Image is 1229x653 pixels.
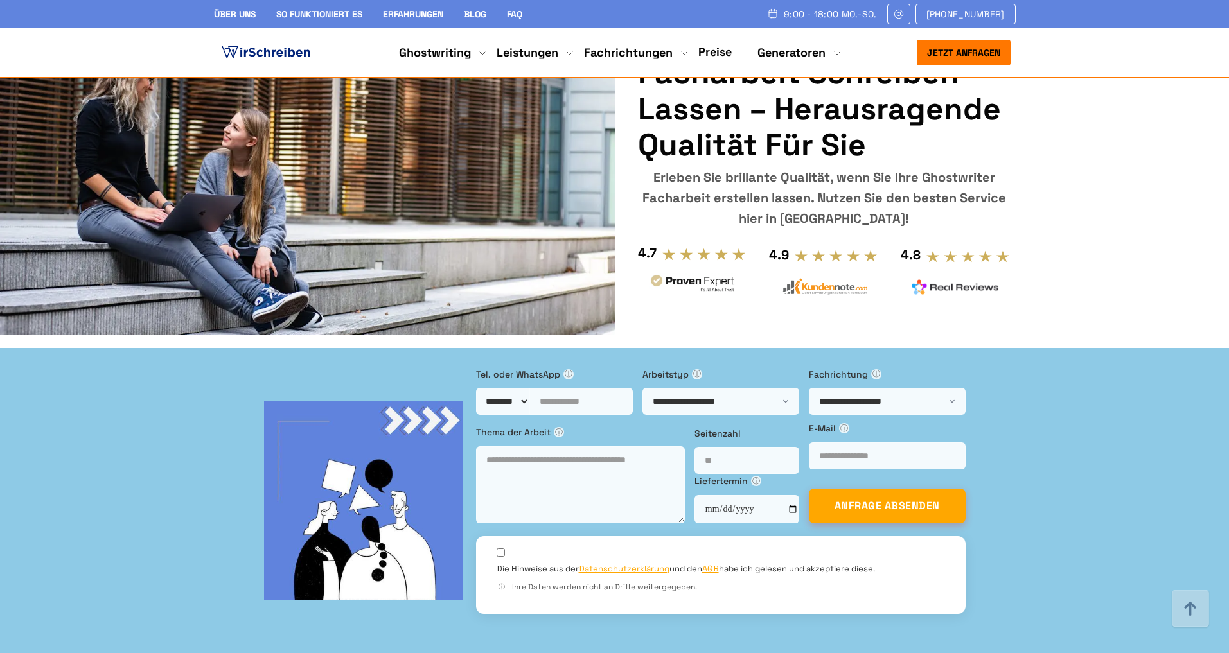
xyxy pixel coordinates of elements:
span: ⓘ [751,476,761,486]
a: Generatoren [757,45,826,60]
span: ⓘ [497,582,507,592]
img: kundennote [780,278,867,295]
span: ⓘ [554,427,564,437]
span: ⓘ [563,369,574,379]
img: Email [893,9,905,19]
a: Datenschutzerklärung [579,563,669,574]
label: Die Hinweise aus der und den habe ich gelesen und akzeptiere diese. [497,563,875,575]
img: stars [794,249,878,263]
label: Fachrichtung [809,367,966,381]
label: Thema der Arbeit [476,425,685,439]
button: Jetzt anfragen [917,40,1011,65]
a: Erfahrungen [383,8,443,20]
h1: Facharbeit schreiben lassen – Herausragende Qualität für Sie [638,55,1010,163]
img: stars [662,247,746,261]
img: stars [926,250,1010,264]
img: Schedule [767,8,779,19]
div: 4.9 [769,245,789,265]
span: [PHONE_NUMBER] [926,9,1005,19]
a: [PHONE_NUMBER] [915,4,1016,24]
span: ⓘ [692,369,702,379]
div: 4.7 [638,243,657,263]
label: E-Mail [809,421,966,435]
a: Fachrichtungen [584,45,673,60]
a: FAQ [507,8,522,20]
span: ⓘ [839,423,849,433]
a: Leistungen [497,45,558,60]
label: Liefertermin [694,474,799,488]
span: ⓘ [871,369,881,379]
label: Arbeitstyp [642,367,799,381]
a: So funktioniert es [276,8,362,20]
a: Preise [698,44,732,59]
img: button top [1171,590,1210,629]
a: Blog [464,8,486,20]
div: Erleben Sie brillante Qualität, wenn Sie Ihre Ghostwriter Facharbeit erstellen lassen. Nutzen Sie... [638,167,1010,229]
div: Ihre Daten werden nicht an Dritte weitergegeben. [497,581,945,593]
button: ANFRAGE ABSENDEN [809,489,966,523]
div: 4.8 [901,245,921,265]
label: Tel. oder WhatsApp [476,367,633,381]
img: realreviews [912,279,999,295]
a: Ghostwriting [399,45,471,60]
span: 9:00 - 18:00 Mo.-So. [784,9,877,19]
a: AGB [702,563,719,574]
img: bg [264,401,463,600]
label: Seitenzahl [694,426,799,440]
a: Über uns [214,8,256,20]
img: provenexpert [649,273,736,297]
img: logo ghostwriter-österreich [219,43,313,62]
